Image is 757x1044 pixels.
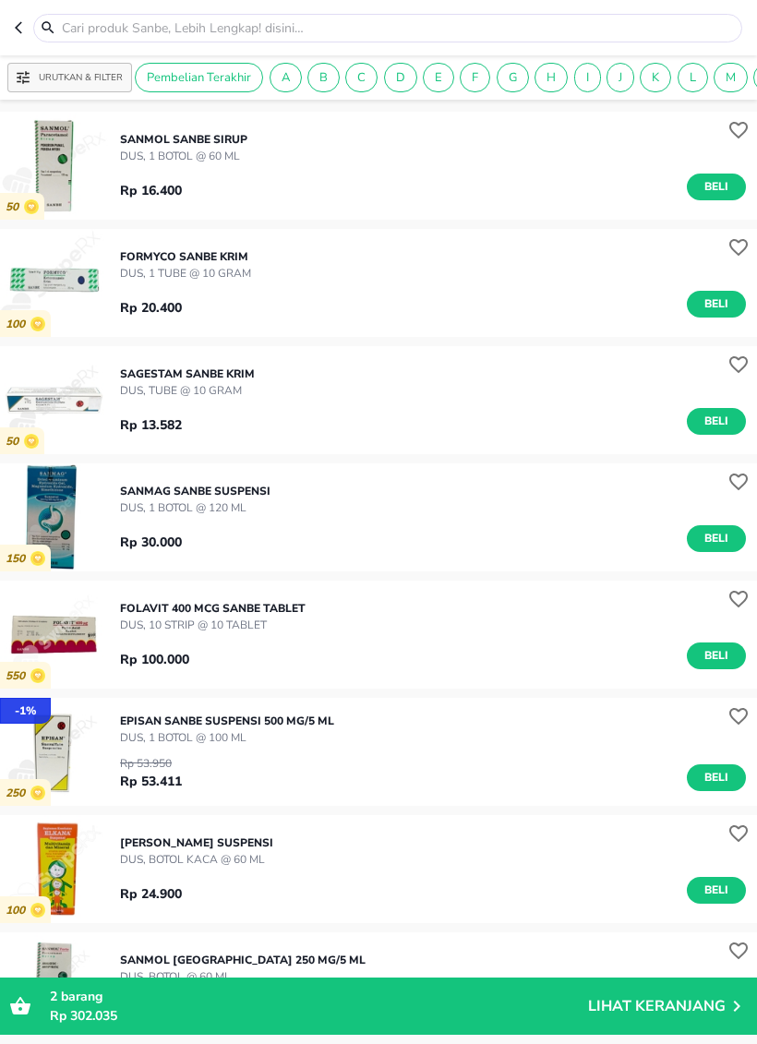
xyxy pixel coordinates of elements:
button: Beli [687,291,746,318]
p: EPISAN Sanbe SUSPENSI 500 MG/5 ML [120,713,334,729]
span: M [715,69,747,86]
p: Rp 53.950 [120,755,182,772]
p: 250 [6,786,30,800]
p: FORMYCO Sanbe KRIM [120,248,251,265]
span: I [575,69,600,86]
p: SAGESTAM Sanbe KRIM [120,366,255,382]
span: H [535,69,567,86]
p: DUS, 10 STRIP @ 10 TABLET [120,617,306,633]
div: B [307,63,340,92]
span: J [607,69,633,86]
div: A [270,63,302,92]
div: C [345,63,378,92]
p: - 1 % [15,702,36,719]
p: DUS, 1 BOTOL @ 120 ML [120,499,270,516]
p: DUS, 1 TUBE @ 10 GRAM [120,265,251,282]
p: 150 [6,552,30,566]
span: Beli [701,294,732,314]
span: A [270,69,301,86]
p: 550 [6,669,30,683]
p: [PERSON_NAME] SUSPENSI [120,834,273,851]
p: Rp 24.900 [120,884,182,904]
p: DUS, BOTOL KACA @ 60 ML [120,851,273,868]
span: B [308,69,339,86]
span: Beli [701,412,732,431]
button: Beli [687,525,746,552]
span: K [641,69,670,86]
div: D [384,63,417,92]
p: Urutkan & Filter [39,71,123,85]
input: Cari produk Sanbe, Lebih Lengkap! disini… [60,18,738,38]
div: J [607,63,634,92]
span: Beli [701,768,732,787]
p: 50 [6,435,24,449]
div: F [460,63,490,92]
p: FOLAVIT 400 MCG Sanbe TABLET [120,600,306,617]
button: Beli [687,642,746,669]
button: Beli [687,174,746,200]
span: Beli [701,881,732,900]
button: Beli [687,764,746,791]
div: H [535,63,568,92]
p: 100 [6,904,30,918]
span: G [498,69,528,86]
span: L [679,69,707,86]
p: Rp 30.000 [120,533,182,552]
div: M [714,63,748,92]
span: Beli [701,529,732,548]
span: 2 [50,988,57,1005]
p: 50 [6,200,24,214]
button: Beli [687,877,746,904]
p: 100 [6,318,30,331]
div: L [678,63,708,92]
button: Beli [687,408,746,435]
button: Urutkan & Filter [7,63,132,92]
p: SANMOL Sanbe SIRUP [120,131,247,148]
div: G [497,63,529,92]
span: F [461,69,489,86]
p: Rp 100.000 [120,650,189,669]
p: DUS, 1 BOTOL @ 100 ML [120,729,334,746]
div: E [423,63,454,92]
p: Rp 53.411 [120,772,182,791]
p: Rp 20.400 [120,298,182,318]
span: Beli [701,177,732,197]
p: DUS, TUBE @ 10 GRAM [120,382,255,399]
p: Rp 13.582 [120,415,182,435]
span: E [424,69,453,86]
span: C [346,69,377,86]
p: SANMAG Sanbe SUSPENSI [120,483,270,499]
div: I [574,63,601,92]
span: Beli [701,646,732,666]
p: DUS, 1 BOTOL @ 60 ML [120,148,247,164]
div: K [640,63,671,92]
span: Rp 302.035 [50,1007,117,1025]
span: Pembelian Terakhir [136,69,262,86]
p: DUS, BOTOL @ 60 ML [120,968,366,985]
p: Rp 16.400 [120,181,182,200]
p: SANMOL [GEOGRAPHIC_DATA] 250 MG/5 ML [120,952,366,968]
span: D [385,69,416,86]
p: barang [50,987,588,1006]
div: Pembelian Terakhir [135,63,263,92]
